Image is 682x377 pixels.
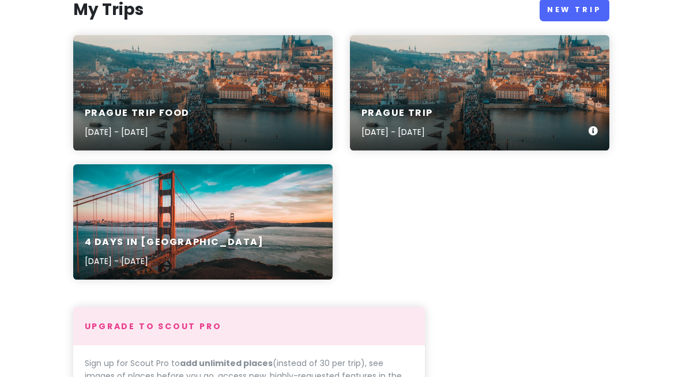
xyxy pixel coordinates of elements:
[73,164,333,280] a: 4 Days in [GEOGRAPHIC_DATA][DATE] - [DATE]
[85,236,264,248] h6: 4 Days in [GEOGRAPHIC_DATA]
[73,35,333,150] a: people walking on bridgePrague Trip food[DATE] - [DATE]
[350,35,609,150] a: people walking on bridgePrague Trip[DATE] - [DATE]
[180,357,273,369] strong: add unlimited places
[85,126,190,138] p: [DATE] - [DATE]
[85,321,413,331] h4: Upgrade to Scout Pro
[361,126,434,138] p: [DATE] - [DATE]
[85,107,190,119] h6: Prague Trip food
[361,107,434,119] h6: Prague Trip
[85,255,264,267] p: [DATE] - [DATE]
